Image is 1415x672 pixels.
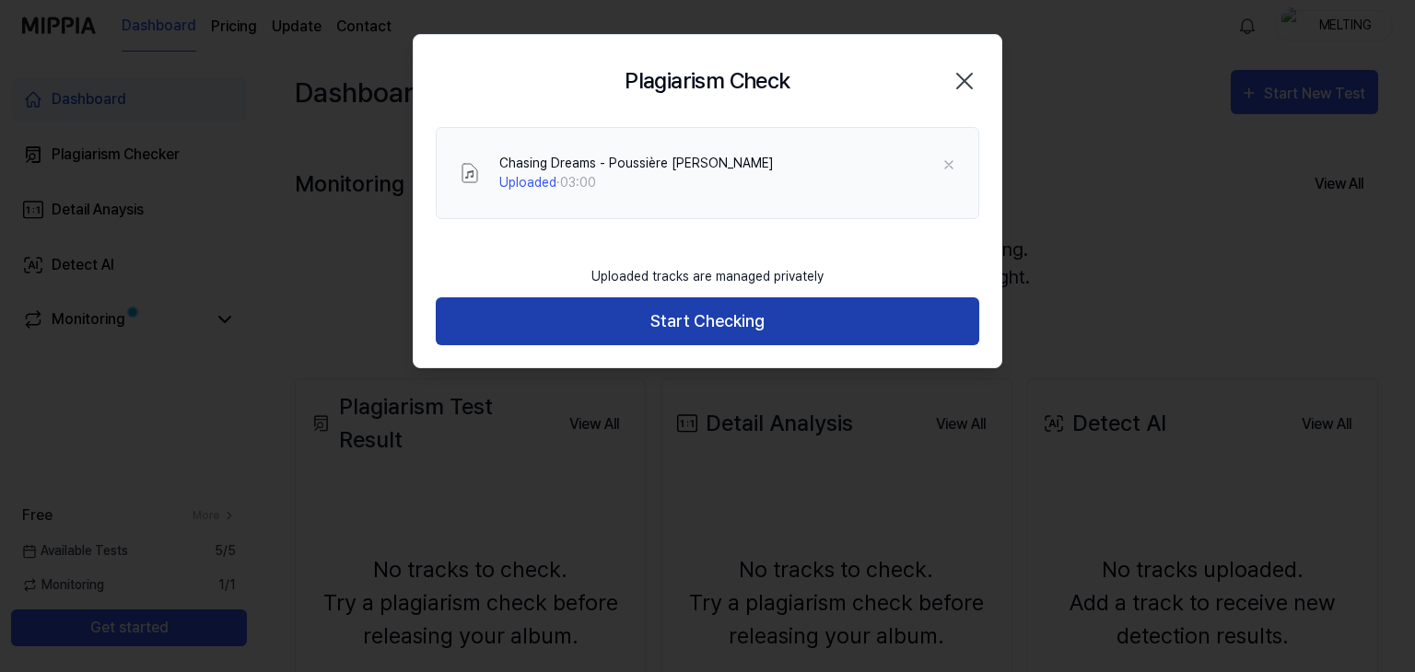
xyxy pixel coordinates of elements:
div: Uploaded tracks are managed privately [580,256,835,297]
img: File Select [459,162,481,184]
div: Chasing Dreams - Poussière [PERSON_NAME] [499,154,774,173]
h2: Plagiarism Check [625,64,789,98]
button: Start Checking [436,297,979,346]
div: · 03:00 [499,173,774,192]
span: Uploaded [499,175,556,190]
